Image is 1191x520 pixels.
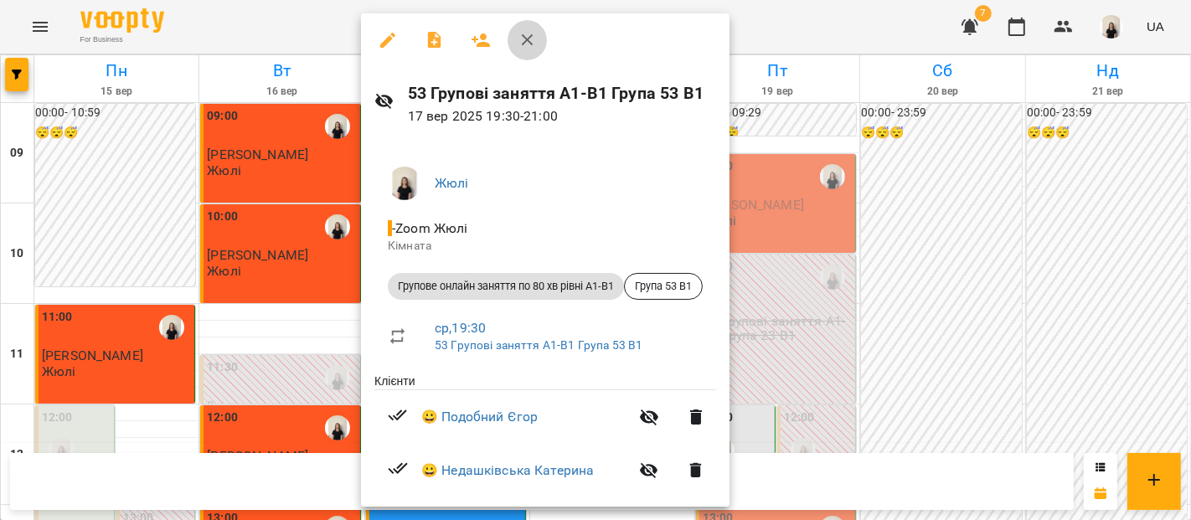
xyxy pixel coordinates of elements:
[408,80,716,106] h6: 53 Групові заняття А1-В1 Група 53 В1
[388,458,408,478] svg: Візит сплачено
[408,106,716,126] p: 17 вер 2025 19:30 - 21:00
[624,273,703,300] div: Група 53 B1
[421,461,594,481] a: 😀 Недашківська Катерина
[388,167,421,200] img: a3bfcddf6556b8c8331b99a2d66cc7fb.png
[421,407,538,427] a: 😀 Подобний Єгор
[388,279,624,294] span: Групове онлайн заняття по 80 хв рівні А1-В1
[625,279,702,294] span: Група 53 B1
[388,405,408,425] svg: Візит сплачено
[435,175,469,191] a: Жюлі
[435,320,486,336] a: ср , 19:30
[435,338,642,352] a: 53 Групові заняття А1-В1 Група 53 В1
[388,220,472,236] span: - Zoom Жюлі
[388,238,703,255] p: Кімната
